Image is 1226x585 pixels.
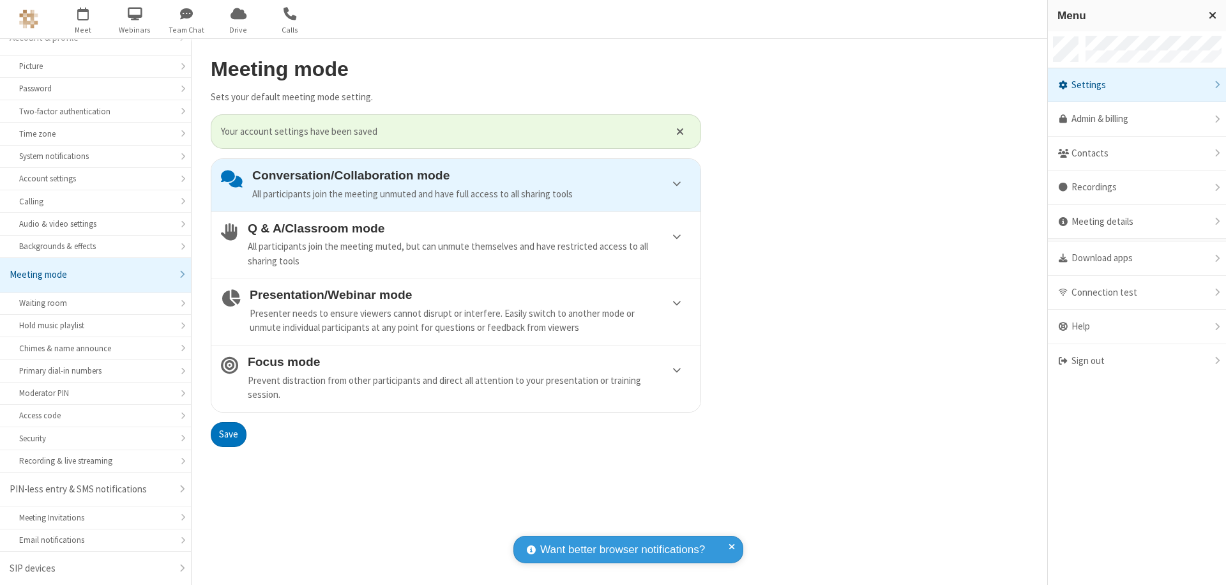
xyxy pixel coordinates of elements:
[19,218,172,230] div: Audio & video settings
[221,125,660,139] span: Your account settings have been saved
[248,222,691,235] h4: Q & A/Classroom mode
[1048,102,1226,137] a: Admin & billing
[19,60,172,72] div: Picture
[10,482,172,497] div: PIN-less entry & SMS notifications
[252,169,691,182] h4: Conversation/Collaboration mode
[250,307,691,335] div: Presenter needs to ensure viewers cannot disrupt or interfere. Easily switch to another mode or u...
[250,288,691,301] h4: Presentation/Webinar mode
[19,512,172,524] div: Meeting Invitations
[19,240,172,252] div: Backgrounds & effects
[163,24,211,36] span: Team Chat
[111,24,159,36] span: Webinars
[19,128,172,140] div: Time zone
[1048,137,1226,171] div: Contacts
[1048,276,1226,310] div: Connection test
[248,374,691,402] div: Prevent distraction from other participants and direct all attention to your presentation or trai...
[211,422,246,448] button: Save
[19,10,38,29] img: QA Selenium DO NOT DELETE OR CHANGE
[10,561,172,576] div: SIP devices
[540,542,705,558] span: Want better browser notifications?
[19,172,172,185] div: Account settings
[10,268,172,282] div: Meeting mode
[252,187,691,202] div: All participants join the meeting unmuted and have full access to all sharing tools
[215,24,262,36] span: Drive
[1057,10,1197,22] h3: Menu
[248,239,691,268] div: All participants join the meeting muted, but can unmute themselves and have restricted access to ...
[19,432,172,444] div: Security
[1048,241,1226,276] div: Download apps
[19,82,172,95] div: Password
[19,342,172,354] div: Chimes & name announce
[19,195,172,208] div: Calling
[1048,68,1226,103] div: Settings
[1048,171,1226,205] div: Recordings
[1048,310,1226,344] div: Help
[19,365,172,377] div: Primary dial-in numbers
[211,90,701,105] p: Sets your default meeting mode setting.
[19,150,172,162] div: System notifications
[266,24,314,36] span: Calls
[1048,205,1226,239] div: Meeting details
[19,387,172,399] div: Moderator PIN
[19,409,172,422] div: Access code
[59,24,107,36] span: Meet
[211,58,701,80] h2: Meeting mode
[19,297,172,309] div: Waiting room
[670,122,691,141] button: Close alert
[1048,344,1226,378] div: Sign out
[19,319,172,331] div: Hold music playlist
[19,534,172,546] div: Email notifications
[19,105,172,118] div: Two-factor authentication
[248,355,691,368] h4: Focus mode
[19,455,172,467] div: Recording & live streaming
